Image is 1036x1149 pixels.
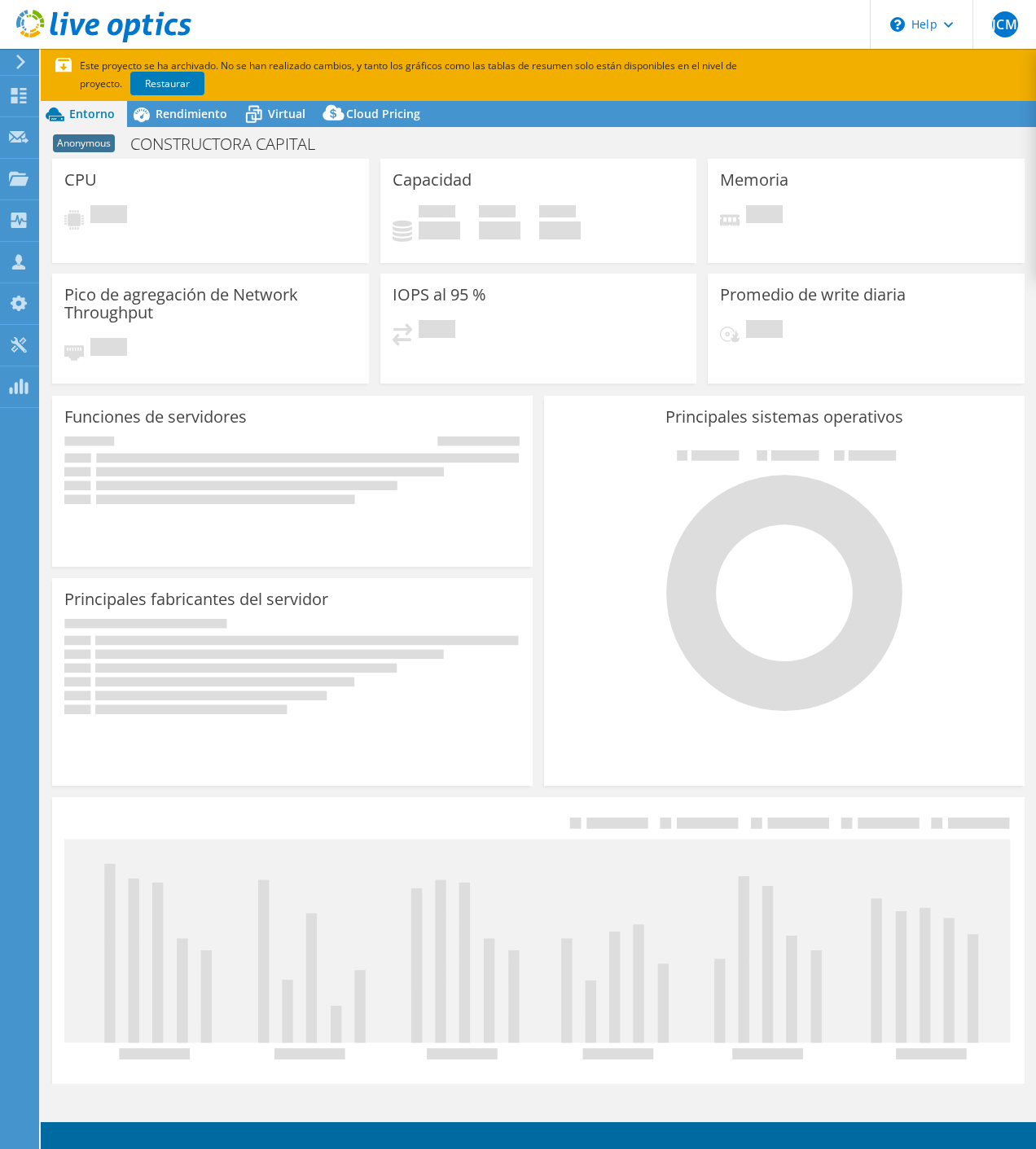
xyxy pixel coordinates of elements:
span: Pendiente [90,338,127,360]
span: Rendimiento [156,106,227,121]
h4: 0 GiB [419,221,460,239]
h4: 0 GiB [479,221,520,239]
h3: Funciones de servidores [64,408,247,426]
h3: IOPS al 95 % [393,286,486,304]
span: Pendiente [746,320,783,342]
span: JCM [992,11,1018,37]
span: Pendiente [90,205,127,227]
h3: Promedio de write diaria [720,286,906,304]
h1: CONSTRUCTORA CAPITAL [123,135,340,153]
span: Cloud Pricing [346,106,420,121]
h3: Pico de agregación de Network Throughput [64,286,357,322]
p: Este proyecto se ha archivado. No se han realizado cambios, y tanto los gráficos como las tablas ... [55,57,854,93]
a: Restaurar [130,72,204,95]
span: Virtual [268,106,305,121]
span: Used [419,205,455,221]
h3: CPU [64,171,97,189]
h3: Principales sistemas operativos [556,408,1012,426]
h3: Memoria [720,171,788,189]
h4: 0 GiB [539,221,581,239]
span: Libre [479,205,516,221]
span: Pendiente [746,205,783,227]
h3: Capacidad [393,171,472,189]
span: Total [539,205,576,221]
svg: \n [890,17,905,32]
span: Anonymous [53,134,115,152]
span: Pendiente [419,320,455,342]
h3: Principales fabricantes del servidor [64,590,328,608]
span: Entorno [69,106,115,121]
